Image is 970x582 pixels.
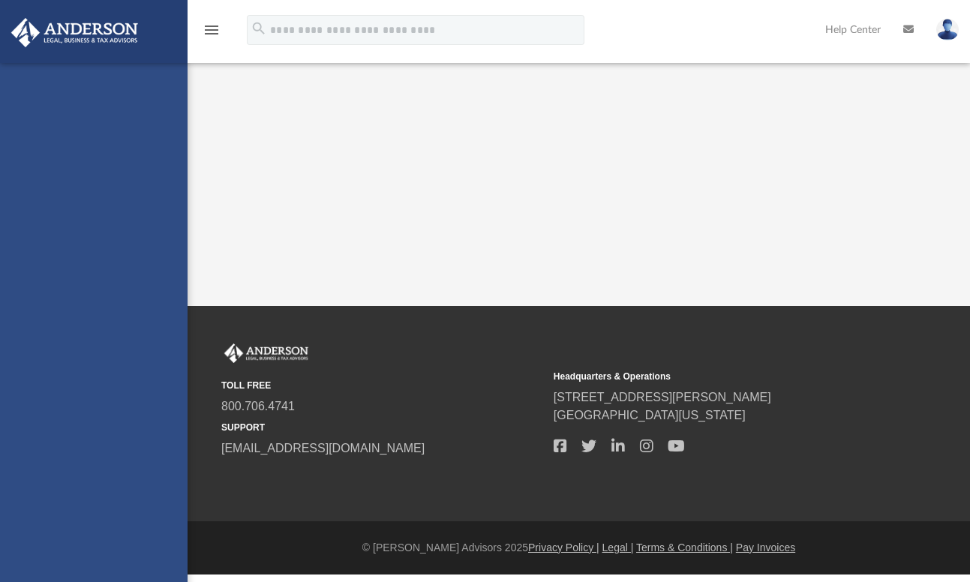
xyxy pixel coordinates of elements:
img: Anderson Advisors Platinum Portal [7,18,143,47]
img: User Pic [936,19,959,40]
img: Anderson Advisors Platinum Portal [221,343,311,363]
a: 800.706.4741 [221,400,295,412]
a: [GEOGRAPHIC_DATA][US_STATE] [554,409,746,421]
a: Privacy Policy | [528,541,599,553]
a: Terms & Conditions | [636,541,733,553]
small: Headquarters & Operations [554,370,875,383]
a: [STREET_ADDRESS][PERSON_NAME] [554,391,771,403]
a: Legal | [602,541,634,553]
div: © [PERSON_NAME] Advisors 2025 [188,540,970,556]
small: SUPPORT [221,421,543,434]
a: Pay Invoices [736,541,795,553]
i: menu [203,21,221,39]
a: [EMAIL_ADDRESS][DOMAIN_NAME] [221,442,425,454]
a: menu [203,28,221,39]
i: search [251,20,267,37]
small: TOLL FREE [221,379,543,392]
